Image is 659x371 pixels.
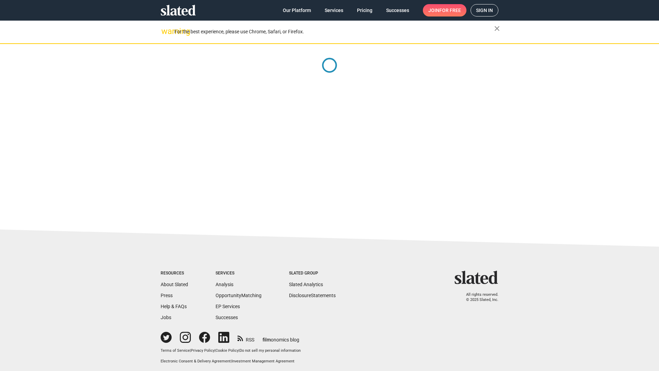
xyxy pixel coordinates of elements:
[174,27,494,36] div: For the best experience, please use Chrome, Safari, or Firefox.
[238,333,254,343] a: RSS
[161,359,231,363] a: Electronic Consent & Delivery Agreement
[289,282,323,287] a: Slated Analytics
[386,4,409,16] span: Successes
[216,271,262,276] div: Services
[191,348,215,353] a: Privacy Policy
[289,293,336,298] a: DisclosureStatements
[161,282,188,287] a: About Slated
[239,348,240,353] span: |
[231,359,232,363] span: |
[428,4,461,16] span: Join
[357,4,372,16] span: Pricing
[459,292,498,302] p: All rights reserved. © 2025 Slated, Inc.
[161,315,171,320] a: Jobs
[439,4,461,16] span: for free
[161,348,190,353] a: Terms of Service
[216,304,240,309] a: EP Services
[161,293,173,298] a: Press
[319,4,349,16] a: Services
[325,4,343,16] span: Services
[263,337,271,342] span: film
[240,348,301,353] button: Do not sell my personal information
[216,348,239,353] a: Cookie Policy
[161,304,187,309] a: Help & FAQs
[216,315,238,320] a: Successes
[423,4,466,16] a: Joinfor free
[476,4,493,16] span: Sign in
[215,348,216,353] span: |
[216,293,262,298] a: OpportunityMatching
[351,4,378,16] a: Pricing
[289,271,336,276] div: Slated Group
[263,331,299,343] a: filmonomics blog
[283,4,311,16] span: Our Platform
[471,4,498,16] a: Sign in
[161,27,170,35] mat-icon: warning
[381,4,415,16] a: Successes
[190,348,191,353] span: |
[277,4,316,16] a: Our Platform
[216,282,233,287] a: Analysis
[493,24,501,33] mat-icon: close
[232,359,294,363] a: Investment Management Agreement
[161,271,188,276] div: Resources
